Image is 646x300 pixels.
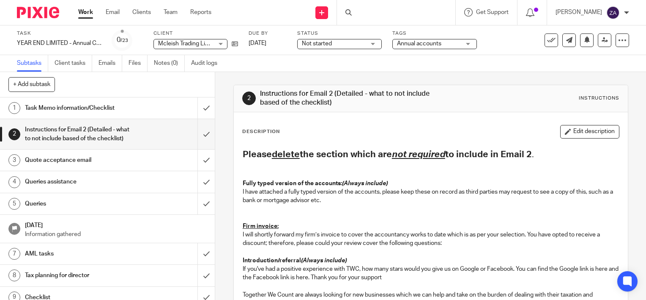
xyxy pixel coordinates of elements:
p: Description [242,128,280,135]
label: Client [153,30,238,37]
h1: Quote acceptance email [25,154,134,167]
h1: Tax planning for director [25,269,134,282]
a: Notes (0) [154,55,185,72]
label: Due by [249,30,287,37]
small: /23 [120,38,128,43]
div: 7 [8,248,20,260]
h1: [DATE] [25,219,207,230]
strong: Please the section which are to include in Email 2 [243,150,532,159]
label: Tags [392,30,477,37]
span: Not started [302,41,332,47]
h1: AML tasks [25,247,134,260]
span: Annual accounts [397,41,441,47]
div: YEAR END LIMITED - Annual COMPANY accounts and CT600 return [17,39,101,47]
a: Emails [99,55,122,72]
span: [DATE] [249,40,266,46]
a: Work [78,8,93,17]
div: 2 [242,92,256,105]
div: 2 [8,128,20,140]
p: [PERSON_NAME] [556,8,602,17]
button: + Add subtask [8,77,55,92]
a: Audit logs [191,55,224,72]
u: not required [392,150,445,159]
label: Status [297,30,382,37]
em: (Always include) [342,181,388,186]
a: Client tasks [55,55,92,72]
p: If you've had a positive experience with TWC, how many stars would you give us on Google or Faceb... [243,265,619,282]
label: Task [17,30,101,37]
h1: Task Memo information/Checklist [25,102,134,114]
div: Instructions [579,95,619,102]
h2: . [243,147,619,162]
strong: Introduction/referral [243,258,347,264]
a: Files [129,55,148,72]
span: Get Support [476,9,509,15]
h1: Queries assistance [25,175,134,188]
h1: Instructions for Email 2 (Detailed - what to not include based of the checklist) [25,123,134,145]
a: Team [164,8,178,17]
p: I have attached a fully typed version of the accounts, please keep these on record as third parti... [243,188,619,205]
em: (Always include) [301,258,347,264]
h1: Queries [25,197,134,210]
div: 5 [8,198,20,210]
div: 3 [8,154,20,166]
div: 8 [8,269,20,281]
h1: Instructions for Email 2 (Detailed - what to not include based of the checklist) [260,89,449,108]
p: I will shortly forward my firm’s invoice to cover the accountancy works to date which is as per y... [243,231,619,248]
u: Firm invoice: [243,223,279,229]
u: delete [272,150,300,159]
strong: Fully typed version of the accounts: [243,181,388,186]
div: 0 [117,35,128,45]
p: Information gathered [25,230,207,239]
div: 1 [8,102,20,114]
a: Clients [132,8,151,17]
a: Email [106,8,120,17]
img: svg%3E [606,6,620,19]
div: 4 [8,176,20,188]
a: Subtasks [17,55,48,72]
img: Pixie [17,7,59,18]
span: Mcleish Trading Limited [158,41,220,47]
a: Reports [190,8,211,17]
button: Edit description [560,125,619,139]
